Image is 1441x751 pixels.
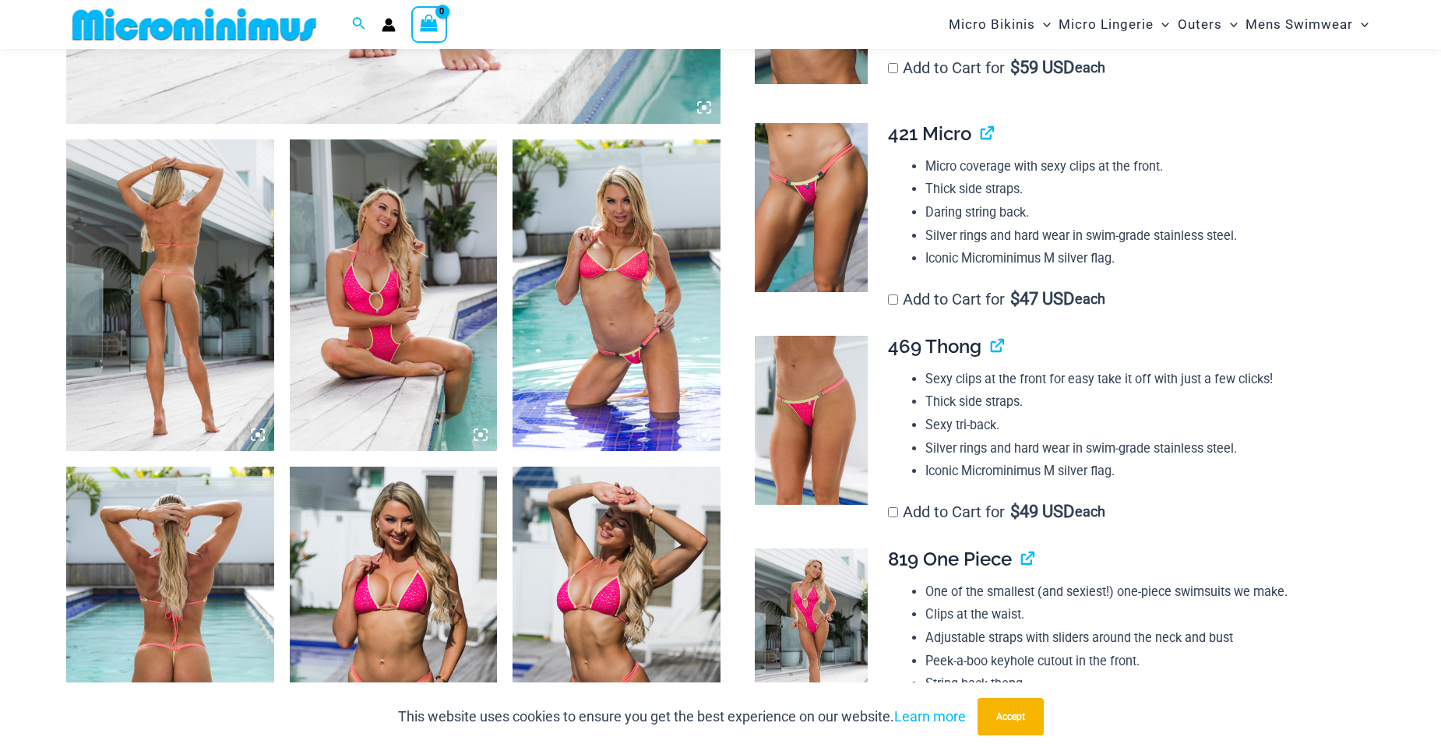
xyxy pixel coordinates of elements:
[925,650,1362,673] li: Peek-a-boo keyhole cutout in the front.
[945,5,1055,44] a: Micro BikinisMenu ToggleMenu Toggle
[1353,5,1369,44] span: Menu Toggle
[513,139,720,451] img: Bubble Mesh Highlight Pink 323 Top 421 Micro
[1075,60,1105,76] span: each
[925,368,1362,391] li: Sexy clips at the front for easy take it off with just a few clicks!
[1075,504,1105,520] span: each
[1010,502,1020,521] span: $
[888,502,1106,521] label: Add to Cart for
[925,603,1362,626] li: Clips at the waist.
[290,139,498,451] img: Bubble Mesh Highlight Pink 819 One Piece
[755,123,868,293] img: Bubble Mesh Highlight Pink 421 Micro
[1010,289,1020,309] span: $
[1010,58,1020,77] span: $
[1178,5,1222,44] span: Outers
[1222,5,1238,44] span: Menu Toggle
[1242,5,1372,44] a: Mens SwimwearMenu ToggleMenu Toggle
[978,698,1044,735] button: Accept
[888,58,1106,77] label: Add to Cart for
[1055,5,1173,44] a: Micro LingerieMenu ToggleMenu Toggle
[888,507,898,517] input: Add to Cart for$49 USD each
[888,122,971,145] span: 421 Micro
[925,390,1362,414] li: Thick side straps.
[1075,291,1105,307] span: each
[888,335,981,358] span: 469 Thong
[1245,5,1353,44] span: Mens Swimwear
[925,672,1362,696] li: String back thong.
[925,414,1362,437] li: Sexy tri-back.
[755,336,868,506] img: Bubble Mesh Highlight Pink 469 Thong
[925,155,1362,178] li: Micro coverage with sexy clips at the front.
[755,548,868,718] img: Bubble Mesh Highlight Pink 819 One Piece
[894,708,966,725] a: Learn more
[925,460,1362,483] li: Iconic Microminimus M silver flag.
[925,580,1362,604] li: One of the smallest (and sexiest!) one-piece swimsuits we make.
[925,437,1362,460] li: Silver rings and hard wear in swim-grade stainless steel.
[66,139,274,451] img: Bubble Mesh Highlight Pink 819 One Piece
[411,6,447,42] a: View Shopping Cart, empty
[1010,291,1074,307] span: 47 USD
[888,290,1106,309] label: Add to Cart for
[925,178,1362,201] li: Thick side straps.
[888,548,1012,570] span: 819 One Piece
[352,15,366,34] a: Search icon link
[925,626,1362,650] li: Adjustable straps with sliders around the neck and bust
[1059,5,1154,44] span: Micro Lingerie
[1010,504,1074,520] span: 49 USD
[382,18,396,32] a: Account icon link
[1010,60,1074,76] span: 59 USD
[1035,5,1051,44] span: Menu Toggle
[925,201,1362,224] li: Daring string back.
[888,294,898,305] input: Add to Cart for$47 USD each
[942,2,1375,47] nav: Site Navigation
[398,705,966,728] p: This website uses cookies to ensure you get the best experience on our website.
[66,7,322,42] img: MM SHOP LOGO FLAT
[949,5,1035,44] span: Micro Bikinis
[1174,5,1242,44] a: OutersMenu ToggleMenu Toggle
[925,224,1362,248] li: Silver rings and hard wear in swim-grade stainless steel.
[925,247,1362,270] li: Iconic Microminimus M silver flag.
[1154,5,1169,44] span: Menu Toggle
[888,63,898,73] input: Add to Cart for$59 USD each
